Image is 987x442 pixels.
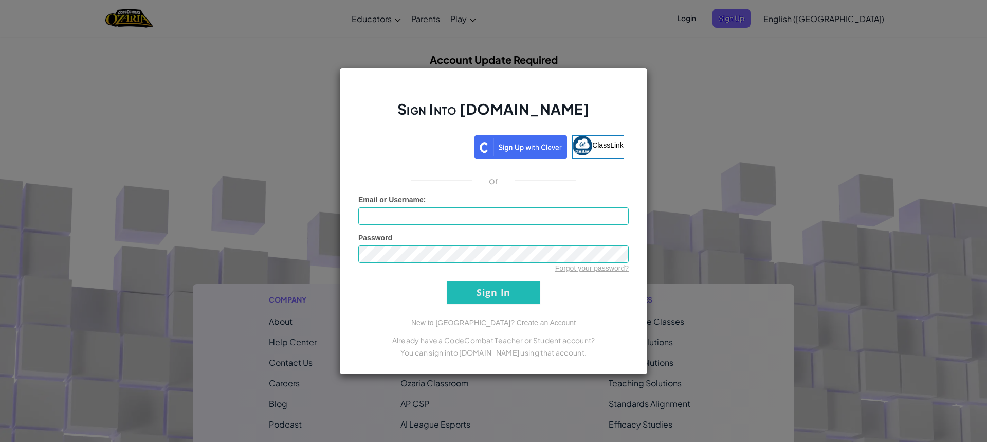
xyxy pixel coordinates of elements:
[358,234,392,242] span: Password
[358,195,426,205] label: :
[592,140,624,149] span: ClassLink
[474,135,567,159] img: clever_sso_button@2x.png
[358,346,629,359] p: You can sign into [DOMAIN_NAME] using that account.
[489,174,499,187] p: or
[358,134,474,157] iframe: Sign in with Google Button
[411,319,576,327] a: New to [GEOGRAPHIC_DATA]? Create an Account
[358,196,424,204] span: Email or Username
[358,334,629,346] p: Already have a CodeCombat Teacher or Student account?
[555,264,629,272] a: Forgot your password?
[358,99,629,129] h2: Sign Into [DOMAIN_NAME]
[447,281,540,304] input: Sign In
[573,136,592,155] img: classlink-logo-small.png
